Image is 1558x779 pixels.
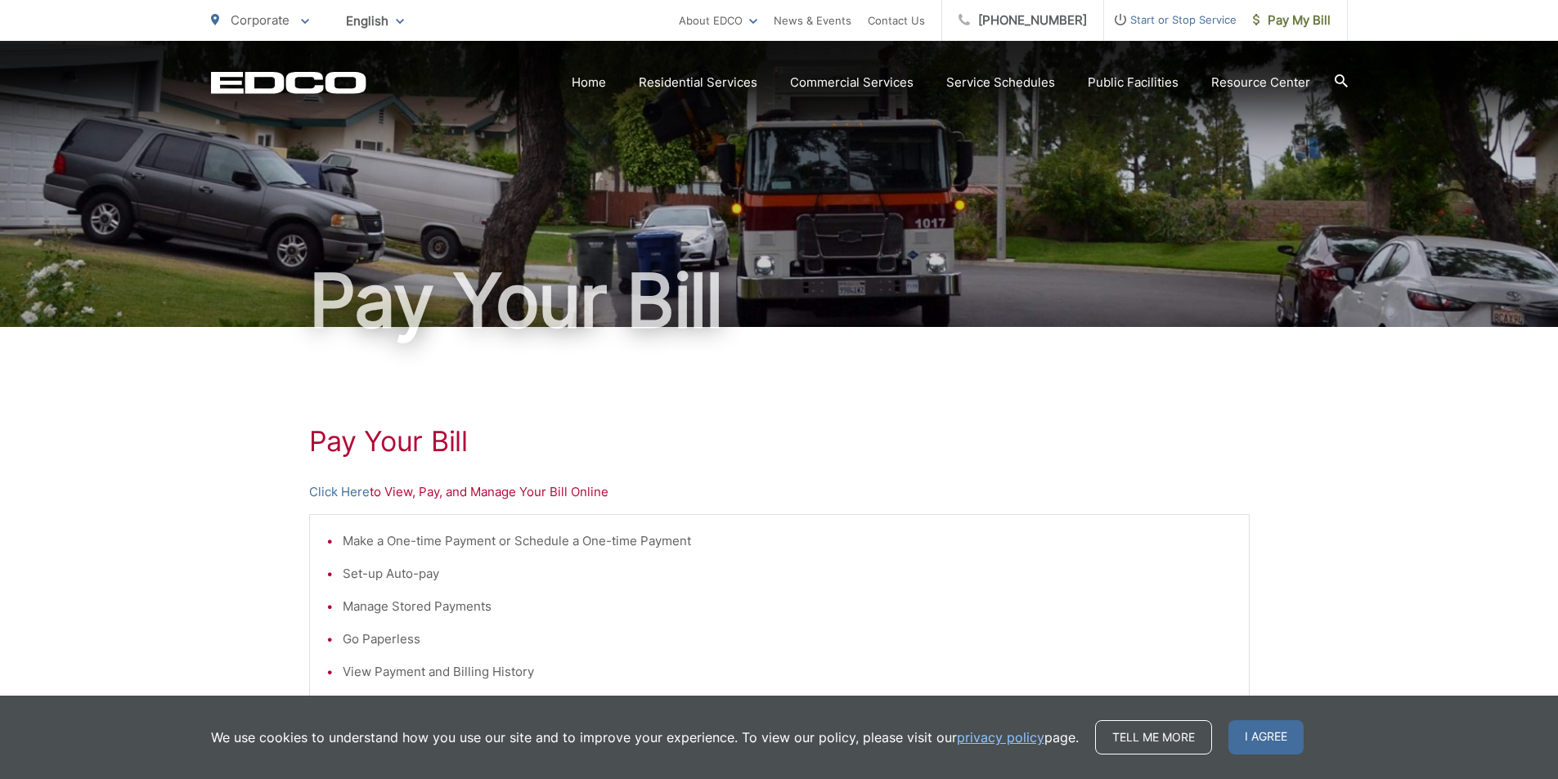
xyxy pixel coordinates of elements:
[946,73,1055,92] a: Service Schedules
[1088,73,1179,92] a: Public Facilities
[1095,720,1212,754] a: Tell me more
[343,564,1232,584] li: Set-up Auto-pay
[343,662,1232,682] li: View Payment and Billing History
[211,728,1079,747] p: We use cookies to understand how you use our site and to improve your experience. To view our pol...
[309,482,1250,502] p: to View, Pay, and Manage Your Bill Online
[1211,73,1310,92] a: Resource Center
[774,11,851,30] a: News & Events
[211,71,366,94] a: EDCD logo. Return to the homepage.
[343,531,1232,551] li: Make a One-time Payment or Schedule a One-time Payment
[309,425,1250,458] h1: Pay Your Bill
[343,597,1232,616] li: Manage Stored Payments
[572,73,606,92] a: Home
[309,482,370,502] a: Click Here
[334,7,416,35] span: English
[211,260,1348,342] h1: Pay Your Bill
[790,73,914,92] a: Commercial Services
[231,12,290,28] span: Corporate
[868,11,925,30] a: Contact Us
[343,629,1232,649] li: Go Paperless
[679,11,757,30] a: About EDCO
[1228,720,1304,754] span: I agree
[1253,11,1331,30] span: Pay My Bill
[639,73,757,92] a: Residential Services
[957,728,1044,747] a: privacy policy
